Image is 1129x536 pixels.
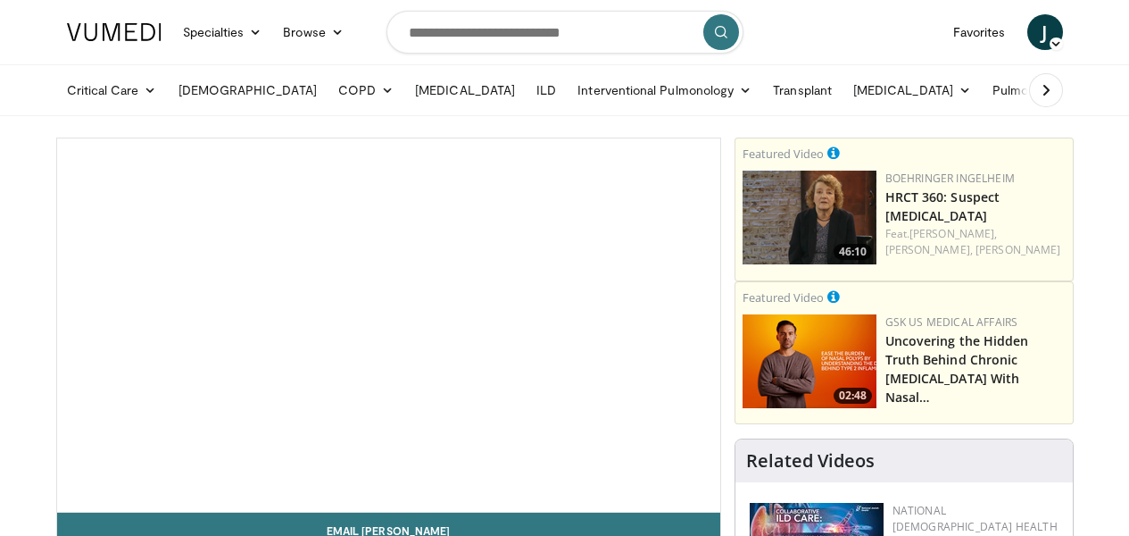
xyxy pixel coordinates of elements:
a: [PERSON_NAME], [909,226,997,241]
a: 02:48 [743,314,876,408]
a: [PERSON_NAME], [885,242,973,257]
a: J [1027,14,1063,50]
span: 02:48 [834,388,872,404]
img: 8340d56b-4f12-40ce-8f6a-f3da72802623.png.150x105_q85_crop-smart_upscale.png [743,171,876,264]
a: Critical Care [56,72,168,108]
a: [DEMOGRAPHIC_DATA] [168,72,328,108]
a: HRCT 360: Suspect [MEDICAL_DATA] [885,188,1000,224]
a: Uncovering the Hidden Truth Behind Chronic [MEDICAL_DATA] With Nasal… [885,332,1029,406]
a: [MEDICAL_DATA] [843,72,982,108]
a: ILD [526,72,567,108]
a: Specialties [172,14,273,50]
a: Transplant [762,72,843,108]
img: d04c7a51-d4f2-46f9-936f-c139d13e7fbe.png.150x105_q85_crop-smart_upscale.png [743,314,876,408]
img: VuMedi Logo [67,23,162,41]
span: 46:10 [834,244,872,260]
a: [MEDICAL_DATA] [404,72,526,108]
a: GSK US Medical Affairs [885,314,1018,330]
div: Feat. [885,226,1066,258]
a: [PERSON_NAME] [975,242,1060,257]
h4: Related Videos [746,450,875,472]
a: Browse [272,14,354,50]
a: Favorites [942,14,1017,50]
a: Boehringer Ingelheim [885,171,1015,186]
small: Featured Video [743,146,824,162]
a: 46:10 [743,171,876,264]
a: National [DEMOGRAPHIC_DATA] Health [892,503,1058,534]
video-js: Video Player [57,138,720,513]
small: Featured Video [743,289,824,306]
input: Search topics, interventions [386,11,743,54]
a: Interventional Pulmonology [567,72,762,108]
a: COPD [328,72,404,108]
